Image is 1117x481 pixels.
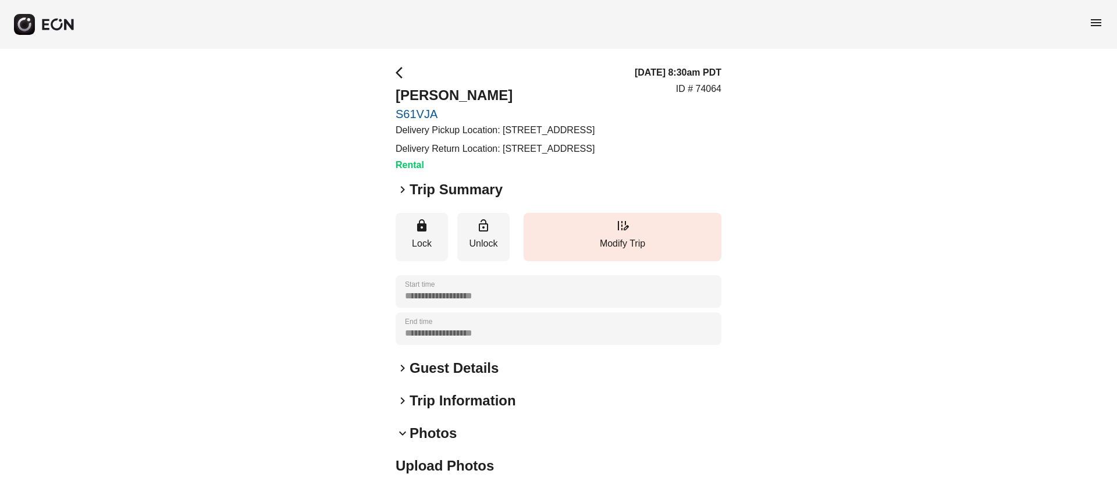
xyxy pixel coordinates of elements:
p: Modify Trip [529,237,716,251]
p: ID # 74064 [676,82,721,96]
h2: Photos [410,424,457,443]
a: S61VJA [396,107,595,121]
h2: Trip Information [410,391,516,410]
h3: [DATE] 8:30am PDT [635,66,721,80]
p: Unlock [463,237,504,251]
h2: Trip Summary [410,180,503,199]
p: Lock [401,237,442,251]
span: arrow_back_ios [396,66,410,80]
span: keyboard_arrow_right [396,361,410,375]
span: lock [415,219,429,233]
p: Delivery Pickup Location: [STREET_ADDRESS] [396,123,595,137]
p: Delivery Return Location: [STREET_ADDRESS] [396,142,595,156]
h2: Guest Details [410,359,499,377]
h3: Rental [396,158,595,172]
span: keyboard_arrow_down [396,426,410,440]
button: Lock [396,213,448,261]
h2: Upload Photos [396,457,721,475]
span: keyboard_arrow_right [396,394,410,408]
button: Unlock [457,213,510,261]
span: edit_road [616,219,629,233]
h2: [PERSON_NAME] [396,86,595,105]
span: menu [1089,16,1103,30]
span: keyboard_arrow_right [396,183,410,197]
span: lock_open [476,219,490,233]
button: Modify Trip [524,213,721,261]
